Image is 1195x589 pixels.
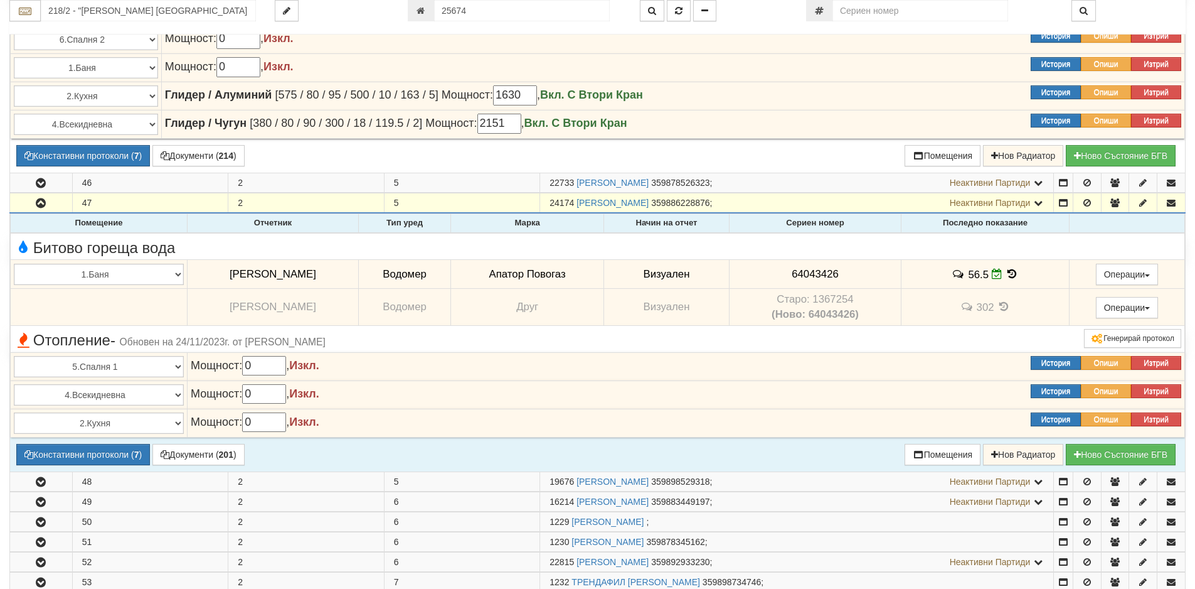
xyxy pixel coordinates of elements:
[540,173,1054,193] td: ;
[228,193,385,213] td: 2
[1131,114,1181,127] button: Изтрий
[901,214,1070,233] th: Последно показание
[165,32,294,45] span: Мощност: ,
[992,269,1002,279] i: Редакция Отчет към 01/10/2025
[550,577,569,587] span: Партида №
[230,301,316,313] span: [PERSON_NAME]
[571,577,700,587] a: ТРЕНДАФИЛ [PERSON_NAME]
[72,512,228,531] td: 50
[792,268,839,280] span: 64043426
[703,577,761,587] span: 359898734746
[1031,356,1081,370] button: История
[228,472,385,491] td: 2
[540,552,1054,571] td: ;
[72,193,228,213] td: 47
[230,268,316,280] span: [PERSON_NAME]
[394,537,399,547] span: 6
[651,557,709,567] span: 359892933230
[394,497,399,507] span: 6
[442,89,568,101] span: Мощност: ,
[1031,384,1081,398] button: История
[651,477,709,487] span: 359898529318
[1131,413,1181,426] button: Изтрий
[905,145,981,166] button: Помещения
[358,214,450,233] th: Тип уред
[165,89,272,101] strong: Глидер / Алуминий
[188,214,359,233] th: Отчетник
[977,301,994,313] span: 302
[550,537,569,547] span: Партида №
[952,268,968,280] span: История на забележките
[997,301,1011,313] span: История на показанията
[540,89,565,101] b: Вкл.
[228,492,385,511] td: 2
[983,444,1063,465] button: Нов Радиатор
[950,178,1031,188] span: Неактивни Партиди
[646,537,704,547] span: 359878345162
[120,337,326,347] span: Обновен на 24/11/2023г. от [PERSON_NAME]
[1081,57,1131,71] button: Опиши
[550,477,574,487] span: Партида №
[134,450,139,460] b: 7
[289,359,319,372] b: Изкл.
[550,517,569,527] span: Партида №
[134,151,139,161] b: 7
[524,117,549,129] b: Вкл.
[1081,114,1131,127] button: Опиши
[604,289,730,326] td: Визуален
[14,240,175,256] span: Битово гореща вода
[1031,57,1081,71] button: История
[289,387,319,400] b: Изкл.
[576,178,649,188] a: [PERSON_NAME]
[576,477,649,487] a: [PERSON_NAME]
[152,444,245,465] button: Документи (201)
[14,332,326,349] span: Отопление
[1081,413,1131,426] button: Опиши
[1081,384,1131,398] button: Опиши
[72,173,228,193] td: 46
[228,552,385,571] td: 2
[16,444,150,465] button: Констативни протоколи (7)
[1031,114,1081,127] button: История
[576,497,649,507] a: [PERSON_NAME]
[550,178,574,188] span: Партида №
[358,260,450,289] td: Водомер
[729,214,901,233] th: Сериен номер
[72,552,228,571] td: 52
[950,557,1031,567] span: Неактивни Партиди
[1081,85,1131,99] button: Опиши
[358,289,450,326] td: Водомер
[1066,145,1176,166] button: Новo Състояние БГВ
[451,214,604,233] th: Марка
[191,359,319,372] span: Мощност: ,
[950,477,1031,487] span: Неактивни Партиди
[394,198,399,208] span: 5
[1131,356,1181,370] button: Изтрий
[165,60,294,73] span: Мощност: ,
[950,198,1031,208] span: Неактивни Партиди
[1131,57,1181,71] button: Изтрий
[1031,85,1081,99] button: История
[191,387,319,400] span: Мощност: ,
[228,173,385,193] td: 2
[228,532,385,551] td: 2
[968,268,989,280] span: 56.5
[540,512,1054,531] td: ;
[651,178,709,188] span: 359878526323
[1005,268,1019,280] span: История на показанията
[1131,384,1181,398] button: Изтрий
[1096,297,1159,318] button: Операции
[905,444,981,465] button: Помещения
[219,151,233,161] b: 214
[263,60,294,73] b: Изкл.
[550,497,574,507] span: Партида №
[604,260,730,289] td: Визуален
[394,477,399,487] span: 5
[72,532,228,551] td: 51
[651,497,709,507] span: 359883449197
[604,214,730,233] th: Начин на отчет
[1131,29,1181,43] button: Изтрий
[451,289,604,326] td: Друг
[165,117,247,129] strong: Глидер / Чугун
[1081,29,1131,43] button: Опиши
